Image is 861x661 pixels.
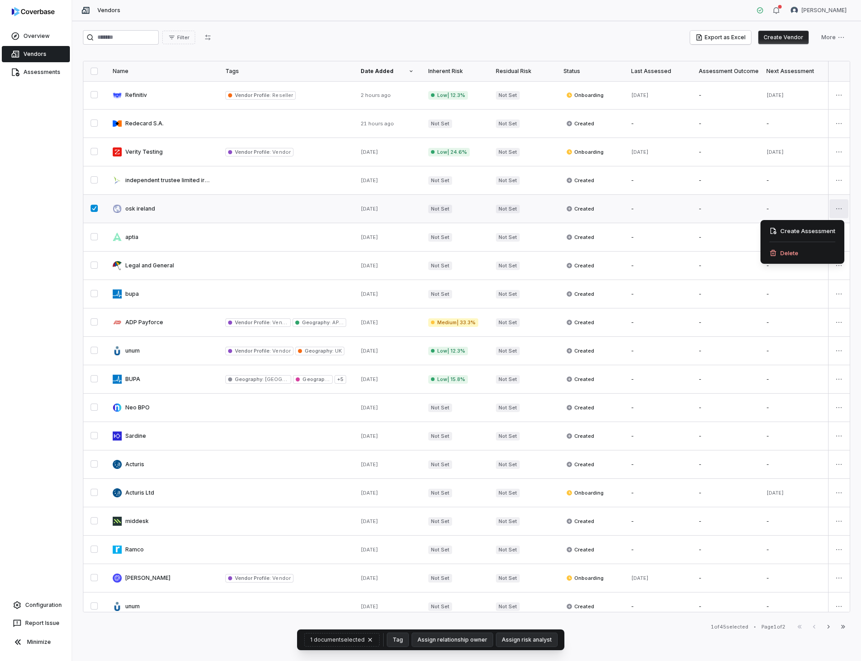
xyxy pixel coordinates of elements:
div: Create Assessment [764,224,841,238]
span: 1 document selected [310,636,365,643]
button: Assign risk analyst [496,633,557,647]
div: Delete [764,246,841,260]
button: Assign relationship owner [412,633,493,647]
button: Tag [387,633,408,647]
